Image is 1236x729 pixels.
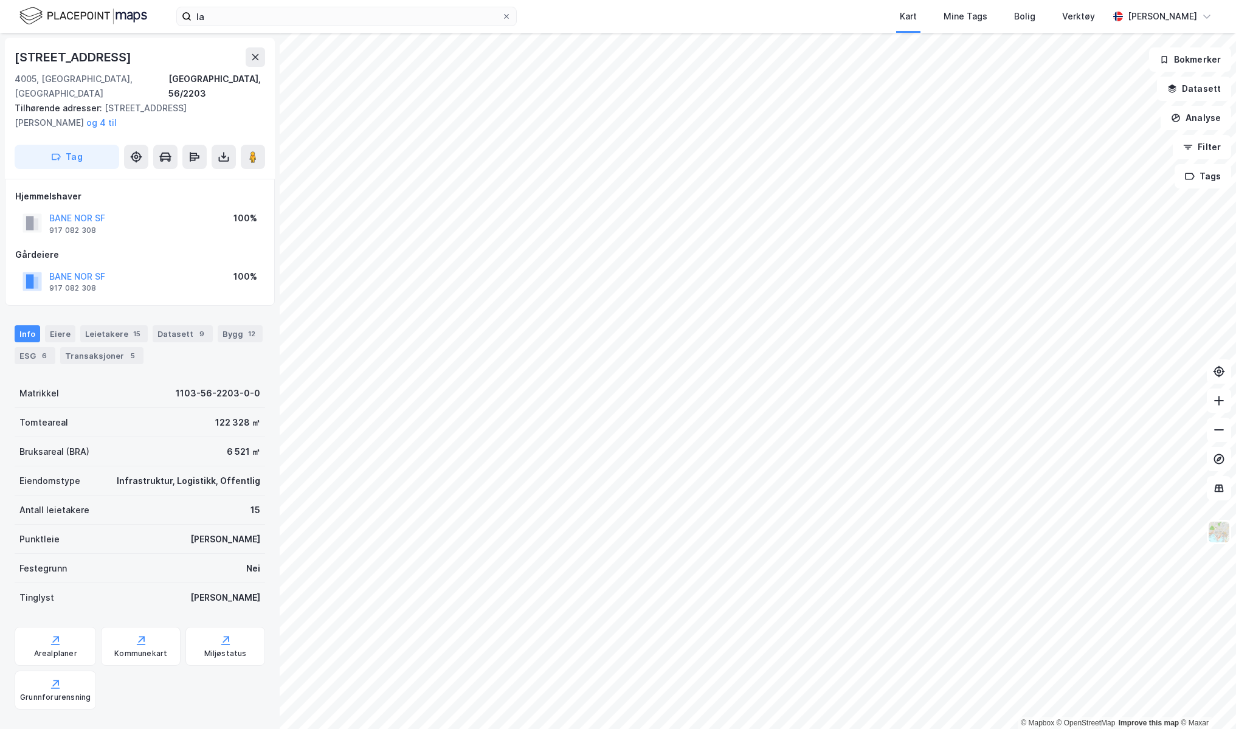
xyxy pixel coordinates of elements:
div: 6 521 ㎡ [227,444,260,459]
div: Transaksjoner [60,347,143,364]
div: Tinglyst [19,590,54,605]
div: 100% [233,269,257,284]
div: Gårdeiere [15,247,264,262]
button: Tags [1175,164,1231,188]
div: Verktøy [1062,9,1095,24]
div: Tomteareal [19,415,68,430]
div: Festegrunn [19,561,67,576]
span: Tilhørende adresser: [15,103,105,113]
div: 12 [246,328,258,340]
div: [PERSON_NAME] [1128,9,1197,24]
div: ESG [15,347,55,364]
div: [STREET_ADDRESS] [15,47,134,67]
button: Analyse [1161,106,1231,130]
div: Kart [900,9,917,24]
div: Miljøstatus [204,649,247,658]
div: [STREET_ADDRESS][PERSON_NAME] [15,101,255,130]
div: 122 328 ㎡ [215,415,260,430]
div: 5 [126,350,139,362]
a: OpenStreetMap [1057,719,1116,727]
div: 15 [250,503,260,517]
div: 100% [233,211,257,226]
div: [PERSON_NAME] [190,590,260,605]
div: Leietakere [80,325,148,342]
div: Kommunekart [114,649,167,658]
div: Matrikkel [19,386,59,401]
div: Arealplaner [34,649,77,658]
div: Antall leietakere [19,503,89,517]
div: Info [15,325,40,342]
button: Filter [1173,135,1231,159]
div: Mine Tags [944,9,987,24]
div: 4005, [GEOGRAPHIC_DATA], [GEOGRAPHIC_DATA] [15,72,168,101]
button: Datasett [1157,77,1231,101]
div: [PERSON_NAME] [190,532,260,547]
div: 9 [196,328,208,340]
div: Bruksareal (BRA) [19,444,89,459]
iframe: Chat Widget [1175,671,1236,729]
div: Eiere [45,325,75,342]
div: Eiendomstype [19,474,80,488]
div: Bygg [218,325,263,342]
a: Mapbox [1021,719,1054,727]
button: Tag [15,145,119,169]
div: Infrastruktur, Logistikk, Offentlig [117,474,260,488]
a: Improve this map [1119,719,1179,727]
div: Nei [246,561,260,576]
img: logo.f888ab2527a4732fd821a326f86c7f29.svg [19,5,147,27]
div: 15 [131,328,143,340]
div: [GEOGRAPHIC_DATA], 56/2203 [168,72,265,101]
div: Punktleie [19,532,60,547]
img: Z [1207,520,1231,544]
input: Søk på adresse, matrikkel, gårdeiere, leietakere eller personer [192,7,502,26]
div: Hjemmelshaver [15,189,264,204]
div: 6 [38,350,50,362]
div: 917 082 308 [49,283,96,293]
button: Bokmerker [1149,47,1231,72]
div: 917 082 308 [49,226,96,235]
div: Datasett [153,325,213,342]
div: Grunnforurensning [20,693,91,702]
div: Bolig [1014,9,1035,24]
div: 1103-56-2203-0-0 [176,386,260,401]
